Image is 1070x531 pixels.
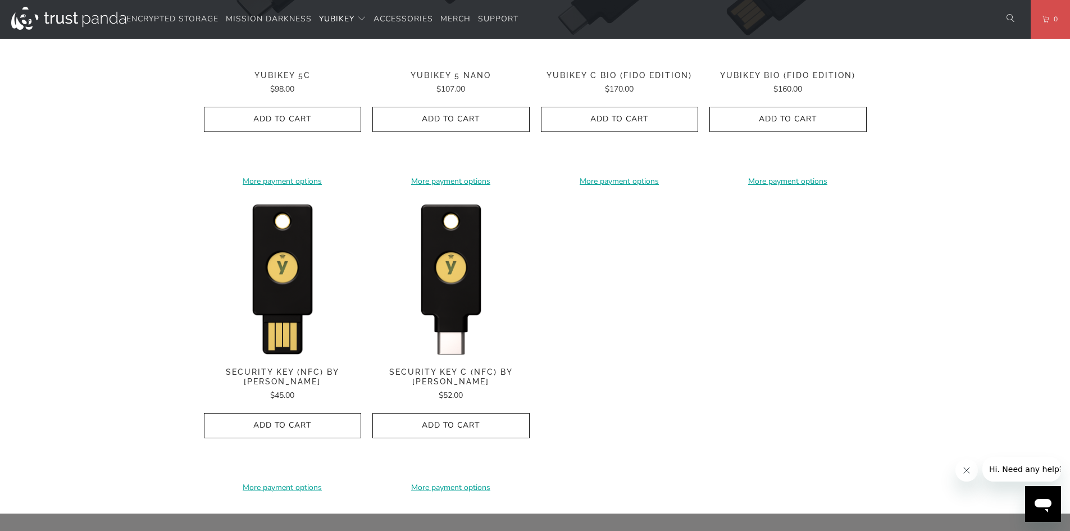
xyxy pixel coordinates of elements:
[204,71,361,96] a: YubiKey 5C $98.00
[204,71,361,80] span: YubiKey 5C
[372,107,530,132] button: Add to Cart
[7,8,81,17] span: Hi. Need any help?
[11,7,126,30] img: Trust Panda Australia
[126,6,218,33] a: Encrypted Storage
[1049,13,1058,25] span: 0
[372,413,530,438] button: Add to Cart
[372,199,530,356] a: Security Key C (NFC) by Yubico - Trust Panda Security Key C (NFC) by Yubico - Trust Panda
[204,199,361,356] a: Security Key (NFC) by Yubico - Trust Panda Security Key (NFC) by Yubico - Trust Panda
[709,107,867,132] button: Add to Cart
[226,6,312,33] a: Mission Darkness
[541,71,698,96] a: YubiKey C Bio (FIDO Edition) $170.00
[374,6,433,33] a: Accessories
[436,84,465,94] span: $107.00
[773,84,802,94] span: $160.00
[126,6,518,33] nav: Translation missing: en.navigation.header.main_nav
[955,459,978,482] iframe: Close message
[204,413,361,438] button: Add to Cart
[270,84,294,94] span: $98.00
[319,6,366,33] summary: YubiKey
[372,482,530,494] a: More payment options
[440,6,471,33] a: Merch
[204,107,361,132] button: Add to Cart
[1025,486,1061,522] iframe: Button to launch messaging window
[374,13,433,24] span: Accessories
[384,115,518,124] span: Add to Cart
[226,13,312,24] span: Mission Darkness
[270,390,294,401] span: $45.00
[439,390,463,401] span: $52.00
[372,367,530,387] span: Security Key C (NFC) by [PERSON_NAME]
[204,199,361,356] img: Security Key (NFC) by Yubico - Trust Panda
[478,6,518,33] a: Support
[216,115,349,124] span: Add to Cart
[541,175,698,188] a: More payment options
[372,175,530,188] a: More payment options
[709,71,867,80] span: YubiKey Bio (FIDO Edition)
[372,367,530,402] a: Security Key C (NFC) by [PERSON_NAME] $52.00
[372,199,530,356] img: Security Key C (NFC) by Yubico - Trust Panda
[478,13,518,24] span: Support
[372,71,530,96] a: YubiKey 5 Nano $107.00
[216,421,349,430] span: Add to Cart
[982,457,1061,482] iframe: Message from company
[372,71,530,80] span: YubiKey 5 Nano
[541,107,698,132] button: Add to Cart
[709,175,867,188] a: More payment options
[384,421,518,430] span: Add to Cart
[204,367,361,387] span: Security Key (NFC) by [PERSON_NAME]
[709,71,867,96] a: YubiKey Bio (FIDO Edition) $160.00
[605,84,634,94] span: $170.00
[204,175,361,188] a: More payment options
[721,115,855,124] span: Add to Cart
[553,115,686,124] span: Add to Cart
[541,71,698,80] span: YubiKey C Bio (FIDO Edition)
[440,13,471,24] span: Merch
[204,367,361,402] a: Security Key (NFC) by [PERSON_NAME] $45.00
[319,13,354,24] span: YubiKey
[204,482,361,494] a: More payment options
[126,13,218,24] span: Encrypted Storage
